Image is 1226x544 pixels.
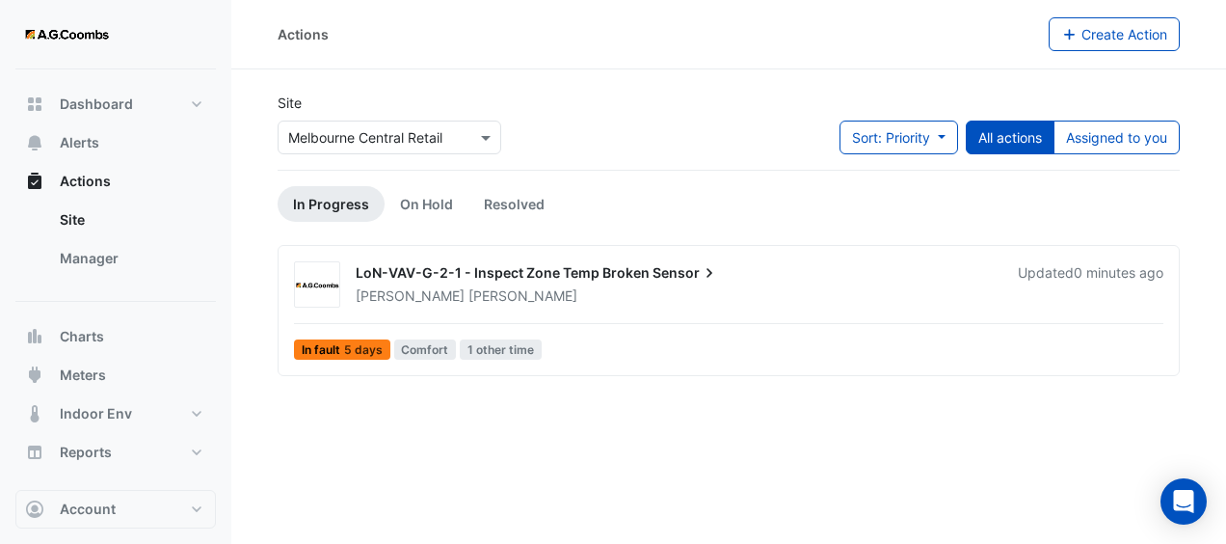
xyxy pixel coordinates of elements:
span: Alerts [60,133,99,152]
button: Alerts [15,123,216,162]
button: Sort: Priority [840,121,958,154]
button: Create Action [1049,17,1181,51]
div: Updated [1018,263,1163,306]
img: AG Coombs [295,276,339,295]
button: Indoor Env [15,394,216,433]
span: Account [60,500,116,519]
span: Comfort [394,340,457,360]
img: Company Logo [23,15,110,54]
div: Actions [15,201,216,286]
span: Indoor Env [60,404,132,423]
app-icon: Actions [25,172,44,191]
app-icon: Dashboard [25,95,44,114]
app-icon: Meters [25,366,44,385]
a: Resolved [468,186,560,222]
button: Account [15,490,216,529]
span: Charts [60,327,104,346]
app-icon: Charts [25,327,44,346]
span: Sensor [653,263,719,283]
span: Fri 12-Sep-2025 14:10 AEST [1074,264,1163,281]
span: Create Action [1081,26,1167,42]
app-icon: Alerts [25,133,44,152]
button: Dashboard [15,85,216,123]
span: LoN-VAV-G-2-1 - Inspect Zone Temp Broken [356,264,650,281]
app-icon: Reports [25,443,44,462]
a: Manager [44,239,216,278]
button: Actions [15,162,216,201]
button: Reports [15,433,216,472]
span: Meters [60,366,106,385]
span: Sort: Priority [852,129,930,146]
span: Reports [60,443,112,462]
a: Site [44,201,216,239]
a: In Progress [278,186,385,222]
span: Actions [60,172,111,191]
span: Dashboard [60,95,133,114]
button: Charts [15,317,216,356]
span: [PERSON_NAME] [356,287,465,304]
button: All actions [966,121,1054,154]
div: Actions [278,24,329,44]
span: 1 other time [460,340,542,360]
span: [PERSON_NAME] [468,286,577,306]
app-icon: Indoor Env [25,404,44,423]
span: 5 days [344,344,383,356]
a: On Hold [385,186,468,222]
span: In fault [294,340,390,360]
button: Assigned to you [1053,121,1180,154]
button: Meters [15,356,216,394]
div: Open Intercom Messenger [1160,478,1207,525]
label: Site [278,93,302,113]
